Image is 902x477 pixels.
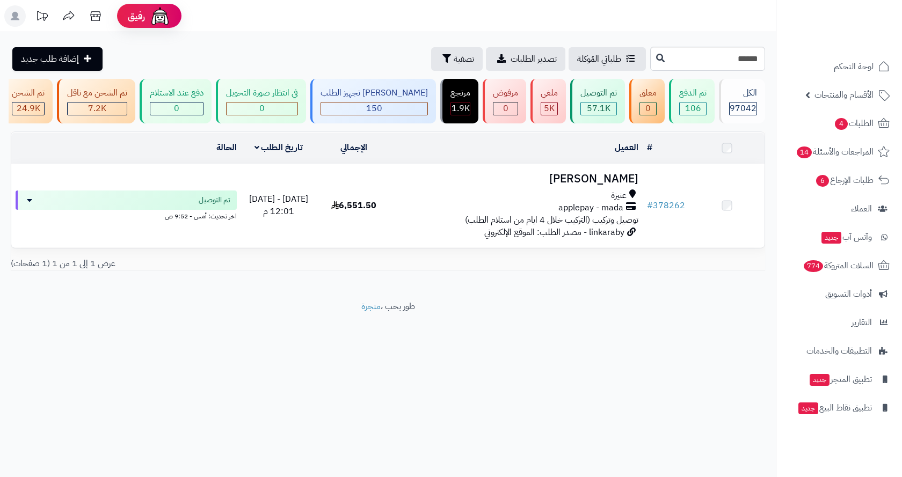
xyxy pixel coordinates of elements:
span: 0 [503,102,508,115]
span: # [647,199,653,212]
div: 1852 [451,102,470,115]
div: اخر تحديث: أمس - 9:52 ص [16,210,237,221]
a: العميل [615,141,638,154]
span: تصفية [454,53,474,65]
a: لوحة التحكم [783,54,896,79]
div: 7222 [68,102,127,115]
a: معلق 0 [627,79,667,123]
a: مرتجع 1.9K [438,79,481,123]
a: تاريخ الطلب [254,141,303,154]
a: التطبيقات والخدمات [783,338,896,364]
img: ai-face.png [149,5,171,27]
a: # [647,141,652,154]
span: التقارير [852,315,872,330]
span: توصيل وتركيب (التركيب خلال 4 ايام من استلام الطلب) [465,214,638,226]
img: logo-2.png [829,8,892,31]
span: 5K [544,102,555,115]
div: دفع عند الاستلام [150,87,203,99]
a: تم التوصيل 57.1K [568,79,627,123]
div: مرفوض [493,87,518,99]
div: تم الشحن مع ناقل [67,87,127,99]
a: تطبيق المتجرجديد [783,366,896,392]
a: في انتظار صورة التحويل 0 [214,79,308,123]
a: وآتس آبجديد [783,224,896,250]
a: الكل97042 [717,79,767,123]
span: لوحة التحكم [834,59,874,74]
span: التطبيقات والخدمات [806,343,872,358]
a: الحالة [216,141,237,154]
span: جديد [810,374,830,386]
div: تم الدفع [679,87,707,99]
span: 6 [816,175,830,187]
a: أدوات التسويق [783,281,896,307]
div: عرض 1 إلى 1 من 1 (1 صفحات) [3,258,388,270]
span: تصدير الطلبات [511,53,557,65]
a: تم الدفع 106 [667,79,717,123]
div: ملغي [541,87,558,99]
span: 97042 [730,102,756,115]
div: 0 [150,102,203,115]
span: 774 [804,260,824,272]
span: 7.2K [88,102,106,115]
a: العملاء [783,196,896,222]
div: 0 [493,102,518,115]
div: في انتظار صورة التحويل [226,87,298,99]
div: 150 [321,102,427,115]
a: دفع عند الاستلام 0 [137,79,214,123]
div: الكل [729,87,757,99]
div: [PERSON_NAME] تجهيز الطلب [321,87,428,99]
div: 5004 [541,102,557,115]
span: عنيزة [611,189,627,202]
div: 24853 [12,102,44,115]
a: #378262 [647,199,685,212]
span: 150 [366,102,382,115]
span: الطلبات [834,116,874,131]
div: 0 [640,102,656,115]
span: طلبات الإرجاع [815,173,874,188]
span: جديد [821,232,841,244]
a: مرفوض 0 [481,79,528,123]
span: 14 [797,146,812,158]
span: 1.9K [452,102,470,115]
span: 0 [645,102,651,115]
span: المراجعات والأسئلة [796,144,874,159]
div: 106 [680,102,706,115]
a: طلبات الإرجاع6 [783,167,896,193]
span: وآتس آب [820,230,872,245]
div: مرتجع [450,87,470,99]
a: ملغي 5K [528,79,568,123]
span: تطبيق المتجر [809,372,872,387]
span: 0 [174,102,179,115]
a: الإجمالي [340,141,367,154]
span: 4 [835,118,848,130]
div: تم التوصيل [580,87,617,99]
div: معلق [639,87,657,99]
a: تصدير الطلبات [486,47,565,71]
div: 57128 [581,102,616,115]
a: الطلبات4 [783,111,896,136]
a: تحديثات المنصة [28,5,55,30]
a: تم الشحن مع ناقل 7.2K [55,79,137,123]
span: تطبيق نقاط البيع [797,400,872,415]
span: طلباتي المُوكلة [577,53,621,65]
span: 0 [259,102,265,115]
div: 0 [227,102,297,115]
div: تم الشحن [12,87,45,99]
h3: [PERSON_NAME] [396,173,638,185]
span: 106 [685,102,701,115]
span: 24.9K [17,102,40,115]
a: السلات المتروكة774 [783,253,896,278]
a: تطبيق نقاط البيعجديد [783,395,896,421]
span: السلات المتروكة [803,258,874,273]
a: التقارير [783,310,896,335]
span: 57.1K [587,102,610,115]
span: إضافة طلب جديد [21,53,79,65]
a: [PERSON_NAME] تجهيز الطلب 150 [308,79,438,123]
span: linkaraby - مصدر الطلب: الموقع الإلكتروني [484,226,624,239]
a: المراجعات والأسئلة14 [783,139,896,165]
a: متجرة [361,300,381,313]
span: [DATE] - [DATE] 12:01 م [249,193,308,218]
span: أدوات التسويق [825,287,872,302]
a: إضافة طلب جديد [12,47,103,71]
span: العملاء [851,201,872,216]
